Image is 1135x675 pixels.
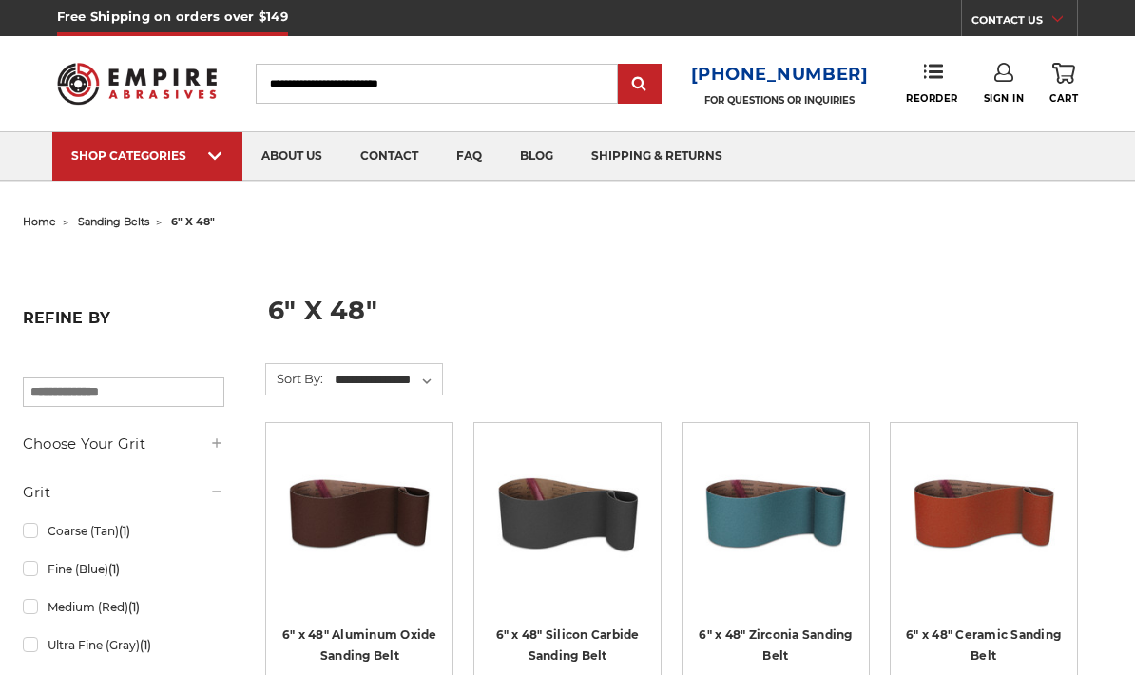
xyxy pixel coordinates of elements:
span: Cart [1049,92,1078,105]
a: 6" x 48" Silicon Carbide Sanding Belt [496,627,640,664]
a: shipping & returns [572,132,741,181]
a: Reorder [906,63,958,104]
input: Submit [621,66,659,104]
a: faq [437,132,501,181]
span: 6" x 48" [171,215,215,228]
a: 6" x 48" Ceramic Sanding Belt [904,436,1064,596]
a: 6" x 48" Zirconia Sanding Belt [696,436,856,596]
h5: Choose Your Grit [23,433,224,455]
a: [PHONE_NUMBER] [691,61,869,88]
label: Sort By: [266,364,323,393]
img: 6" x 48" Ceramic Sanding Belt [908,436,1060,588]
div: SHOP CATEGORIES [71,148,223,163]
a: 6" x 48" Silicon Carbide File Belt [488,436,647,596]
a: Ultra Fine (Gray) [23,628,224,662]
a: 6" x 48" Aluminum Oxide Sanding Belt [279,436,439,596]
img: 6" x 48" Aluminum Oxide Sanding Belt [283,436,435,588]
p: FOR QUESTIONS OR INQUIRIES [691,94,869,106]
a: Fine (Blue) [23,552,224,586]
span: (1) [108,562,120,576]
span: (1) [140,638,151,652]
select: Sort By: [332,366,442,395]
a: 6" x 48" Aluminum Oxide Sanding Belt [282,627,437,664]
img: 6" x 48" Silicon Carbide File Belt [491,436,644,588]
a: Cart [1049,63,1078,105]
a: 6" x 48" Ceramic Sanding Belt [906,627,1061,664]
img: Empire Abrasives [57,52,218,115]
a: sanding belts [78,215,149,228]
a: 6" x 48" Zirconia Sanding Belt [699,627,852,664]
h5: Grit [23,481,224,504]
a: about us [242,132,341,181]
h5: Refine by [23,309,224,338]
span: (1) [119,524,130,538]
a: contact [341,132,437,181]
span: Sign In [984,92,1025,105]
a: Coarse (Tan) [23,514,224,548]
span: (1) [128,600,140,614]
a: home [23,215,56,228]
h1: 6" x 48" [268,298,1112,338]
img: 6" x 48" Zirconia Sanding Belt [700,436,852,588]
a: Medium (Red) [23,590,224,624]
a: blog [501,132,572,181]
a: CONTACT US [971,10,1077,36]
span: Reorder [906,92,958,105]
